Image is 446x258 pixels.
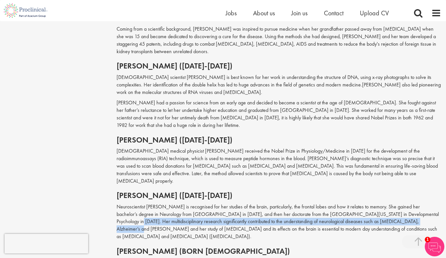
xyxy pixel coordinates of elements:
p: Coming from a scientific background, [PERSON_NAME] was inspired to pursue medicine when her grand... [117,25,441,55]
p: Neuroscientist [PERSON_NAME] is recognised for her studies of the brain, particularly, the fronta... [117,203,441,240]
h2: [PERSON_NAME] ([DATE]-[DATE]) [117,191,441,200]
a: Jobs [226,9,237,17]
p: [PERSON_NAME] had a passion for science from an early age and decided to become a scientist at th... [117,99,441,129]
p: [DEMOGRAPHIC_DATA] scientist [PERSON_NAME] is best known for her work in understanding the struct... [117,74,441,96]
h2: [PERSON_NAME] ([DATE]-[DATE]) [117,62,441,70]
span: [PERSON_NAME] also led pioneering work on the molecular structures of RNA viruses and [MEDICAL_DA... [117,81,441,96]
a: About us [253,9,275,17]
a: Upload CV [360,9,389,17]
h2: [PERSON_NAME] (born [DEMOGRAPHIC_DATA]) [117,247,441,255]
img: Chatbot [425,237,444,256]
h2: [PERSON_NAME] ([DATE]-[DATE]) [117,136,441,144]
span: 1 [425,237,430,242]
a: Join us [291,9,308,17]
p: [DEMOGRAPHIC_DATA] medical physicist [PERSON_NAME] received the Nobel Prize in Physiology/Medicin... [117,147,441,185]
a: Contact [324,9,343,17]
iframe: reCAPTCHA [5,234,88,253]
